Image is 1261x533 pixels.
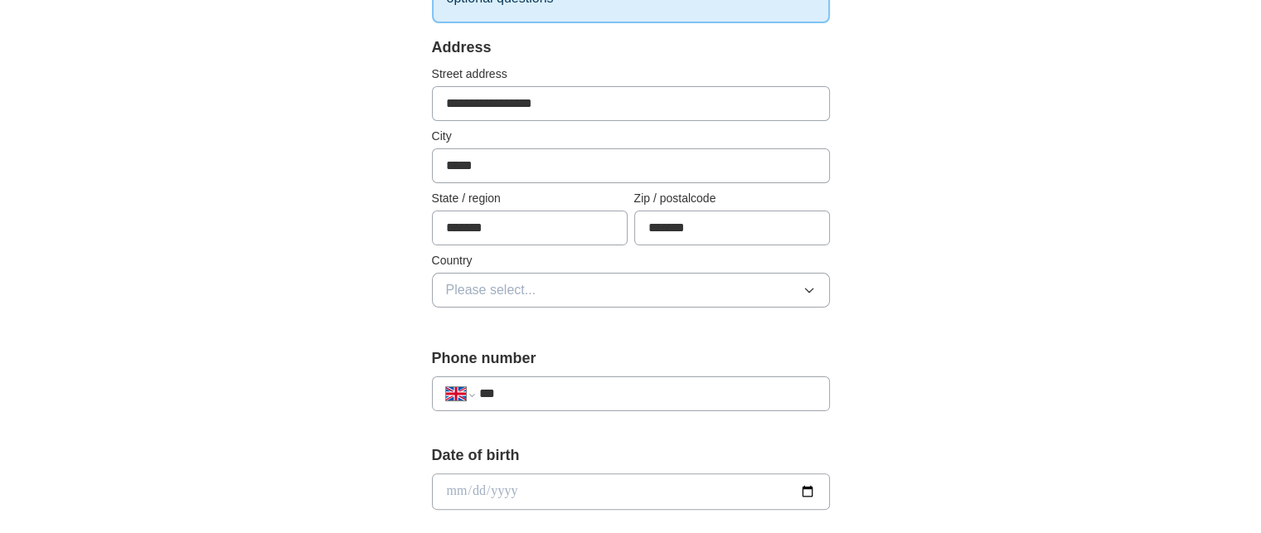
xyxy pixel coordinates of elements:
label: Country [432,252,830,269]
label: State / region [432,190,628,207]
label: Phone number [432,347,830,370]
label: Street address [432,65,830,83]
label: Zip / postalcode [634,190,830,207]
label: City [432,128,830,145]
label: Date of birth [432,444,830,467]
button: Please select... [432,273,830,308]
span: Please select... [446,280,536,300]
div: Address [432,36,830,59]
